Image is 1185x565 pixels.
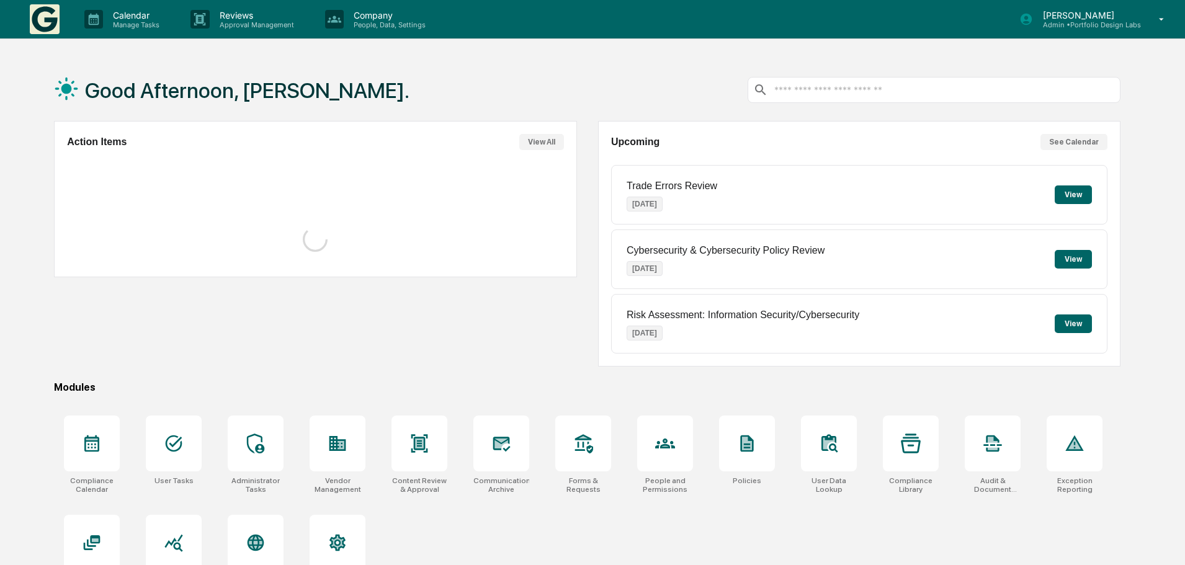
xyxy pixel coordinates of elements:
[883,476,939,494] div: Compliance Library
[1040,134,1107,150] button: See Calendar
[1033,10,1141,20] p: [PERSON_NAME]
[64,476,120,494] div: Compliance Calendar
[627,180,717,192] p: Trade Errors Review
[965,476,1021,494] div: Audit & Document Logs
[627,326,663,340] p: [DATE]
[391,476,447,494] div: Content Review & Approval
[473,476,529,494] div: Communications Archive
[733,476,761,485] div: Policies
[103,20,166,29] p: Manage Tasks
[67,136,127,148] h2: Action Items
[801,476,857,494] div: User Data Lookup
[1033,20,1141,29] p: Admin • Portfolio Design Labs
[344,20,432,29] p: People, Data, Settings
[637,476,693,494] div: People and Permissions
[555,476,611,494] div: Forms & Requests
[627,197,663,211] p: [DATE]
[611,136,660,148] h2: Upcoming
[519,134,564,150] button: View All
[85,78,409,103] h1: Good Afternoon, [PERSON_NAME].
[310,476,365,494] div: Vendor Management
[1055,250,1092,269] button: View
[627,261,663,276] p: [DATE]
[627,245,825,256] p: Cybersecurity & Cybersecurity Policy Review
[1055,314,1092,333] button: View
[154,476,194,485] div: User Tasks
[210,20,300,29] p: Approval Management
[627,309,859,321] p: Risk Assessment: Information Security/Cybersecurity
[30,4,60,34] img: logo
[54,381,1120,393] div: Modules
[1055,185,1092,204] button: View
[344,10,432,20] p: Company
[1047,476,1102,494] div: Exception Reporting
[210,10,300,20] p: Reviews
[103,10,166,20] p: Calendar
[228,476,284,494] div: Administrator Tasks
